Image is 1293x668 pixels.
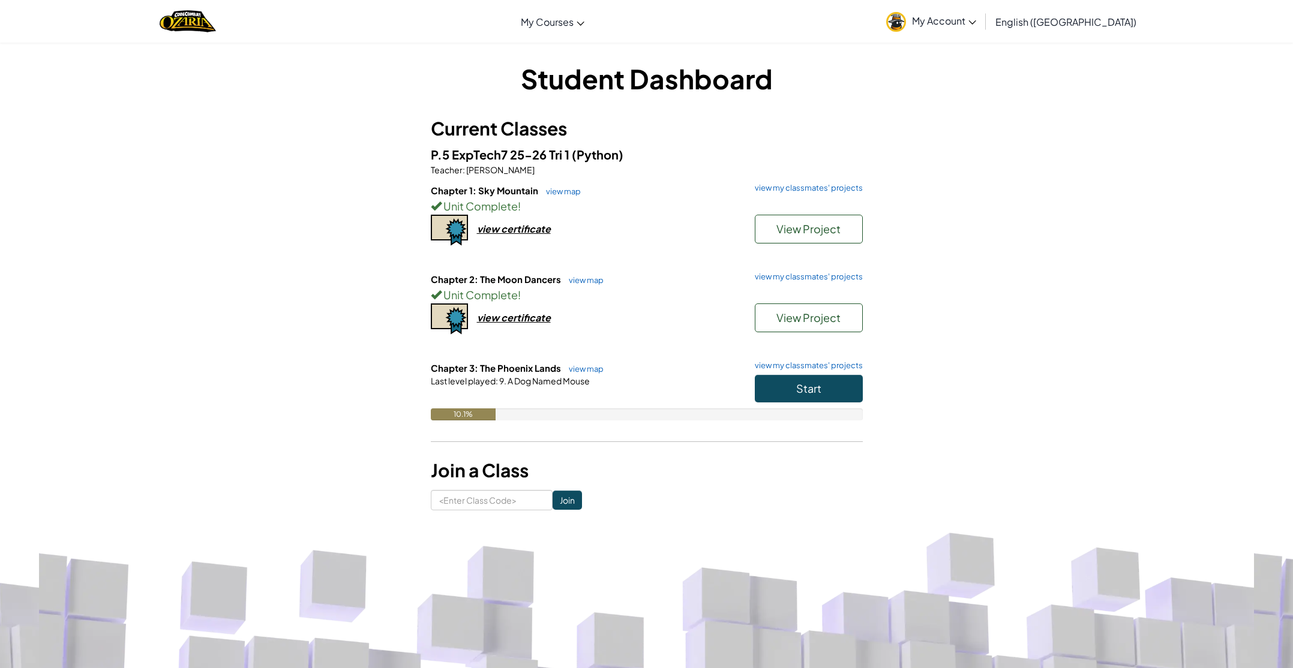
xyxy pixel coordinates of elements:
[755,215,863,243] button: View Project
[431,60,863,97] h1: Student Dashboard
[755,303,863,332] button: View Project
[442,288,518,302] span: Unit Complete
[521,16,574,28] span: My Courses
[465,164,535,175] span: [PERSON_NAME]
[431,273,563,285] span: Chapter 2: The Moon Dancers
[572,147,623,162] span: (Python)
[160,9,215,34] img: Home
[776,222,841,236] span: View Project
[776,311,841,324] span: View Project
[498,375,506,386] span: 9.
[796,381,821,395] span: Start
[989,5,1142,38] a: English ([GEOGRAPHIC_DATA])
[431,115,863,142] h3: Current Classes
[553,491,582,510] input: Join
[995,16,1136,28] span: English ([GEOGRAPHIC_DATA])
[463,164,465,175] span: :
[431,185,540,196] span: Chapter 1: Sky Mountain
[540,186,581,196] a: view map
[749,273,863,281] a: view my classmates' projects
[886,12,906,32] img: avatar
[880,2,982,40] a: My Account
[431,147,572,162] span: P.5 ExpTech7 25-26 Tri 1
[518,288,521,302] span: !
[442,199,518,213] span: Unit Complete
[431,457,863,484] h3: Join a Class
[431,362,563,374] span: Chapter 3: The Phoenix Lands
[506,375,590,386] span: A Dog Named Mouse
[431,215,468,246] img: certificate-icon.png
[431,311,551,324] a: view certificate
[563,364,604,374] a: view map
[477,311,551,324] div: view certificate
[496,375,498,386] span: :
[749,184,863,192] a: view my classmates' projects
[755,375,863,402] button: Start
[431,303,468,335] img: certificate-icon.png
[160,9,215,34] a: Ozaria by CodeCombat logo
[431,490,553,510] input: <Enter Class Code>
[477,222,551,235] div: view certificate
[431,375,496,386] span: Last level played
[515,5,590,38] a: My Courses
[431,164,463,175] span: Teacher
[518,199,521,213] span: !
[912,14,976,27] span: My Account
[749,362,863,369] a: view my classmates' projects
[563,275,604,285] a: view map
[431,408,496,420] div: 10.1%
[431,222,551,235] a: view certificate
